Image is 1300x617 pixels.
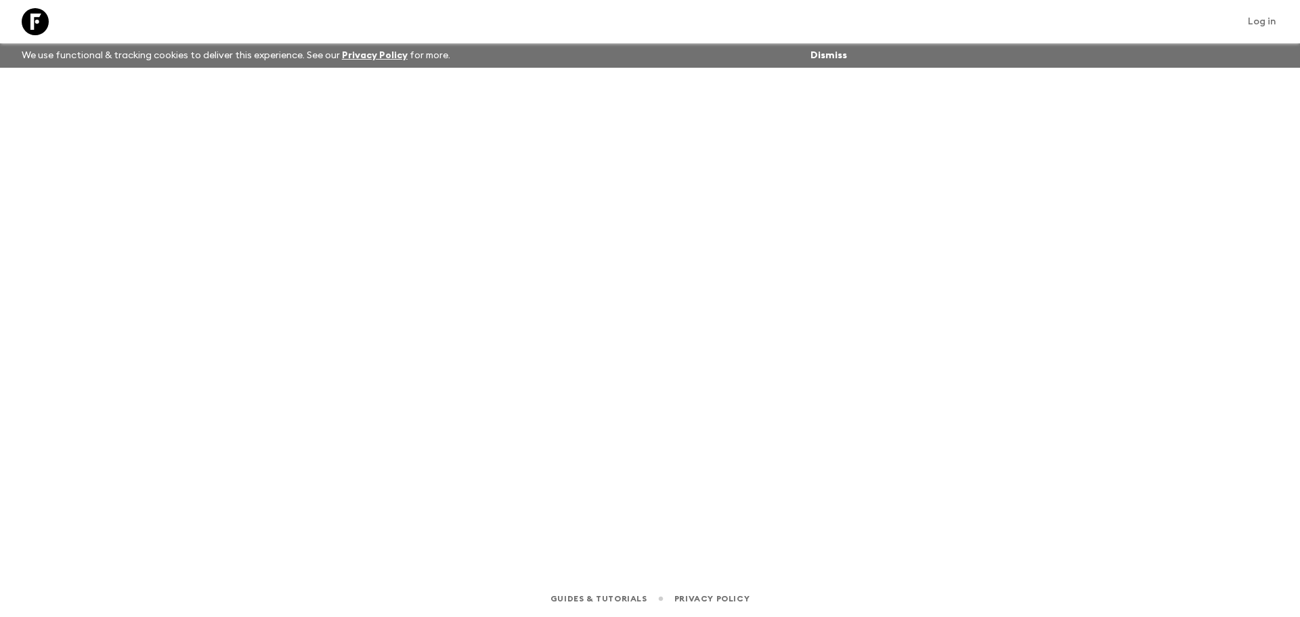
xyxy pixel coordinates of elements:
a: Privacy Policy [342,51,408,60]
button: Dismiss [807,46,850,65]
a: Privacy Policy [674,591,750,606]
a: Guides & Tutorials [550,591,647,606]
a: Log in [1240,12,1284,31]
p: We use functional & tracking cookies to deliver this experience. See our for more. [16,43,456,68]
